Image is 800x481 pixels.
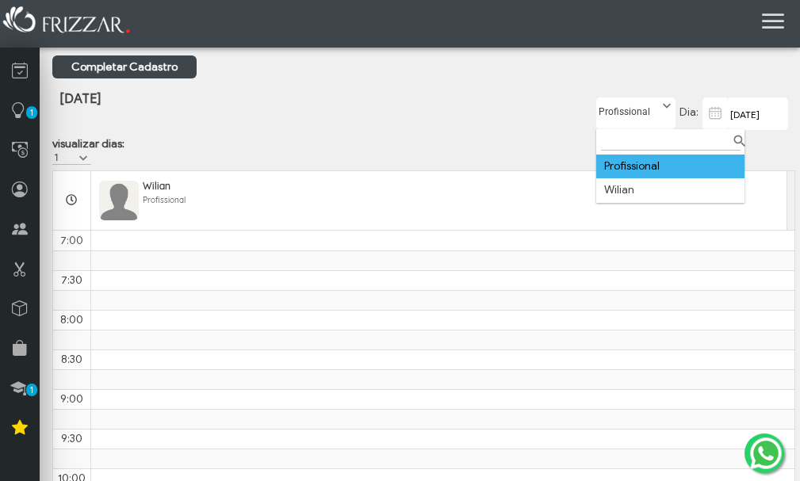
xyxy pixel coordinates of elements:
[26,384,37,396] span: 1
[61,353,82,366] span: 8:30
[601,134,741,151] input: Filtro
[706,104,725,123] img: calendar-01.svg
[59,90,101,107] span: [DATE]
[596,155,744,178] li: Profissional
[52,151,77,164] label: 1
[61,273,82,287] span: 7:30
[747,434,785,472] img: whatsapp.png
[596,178,744,202] li: Wilian
[729,97,788,130] input: data
[143,180,170,192] span: Wilian
[143,195,186,205] span: Profissional
[597,98,660,118] label: Profissional
[26,106,37,119] span: 1
[61,432,82,445] span: 9:30
[60,392,83,406] span: 9:00
[99,181,139,220] img: FuncionarioFotoBean_get.xhtml
[52,137,124,151] label: visualizar dias:
[679,105,699,119] span: Dia:
[60,313,83,326] span: 8:00
[52,55,197,78] a: Completar Cadastro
